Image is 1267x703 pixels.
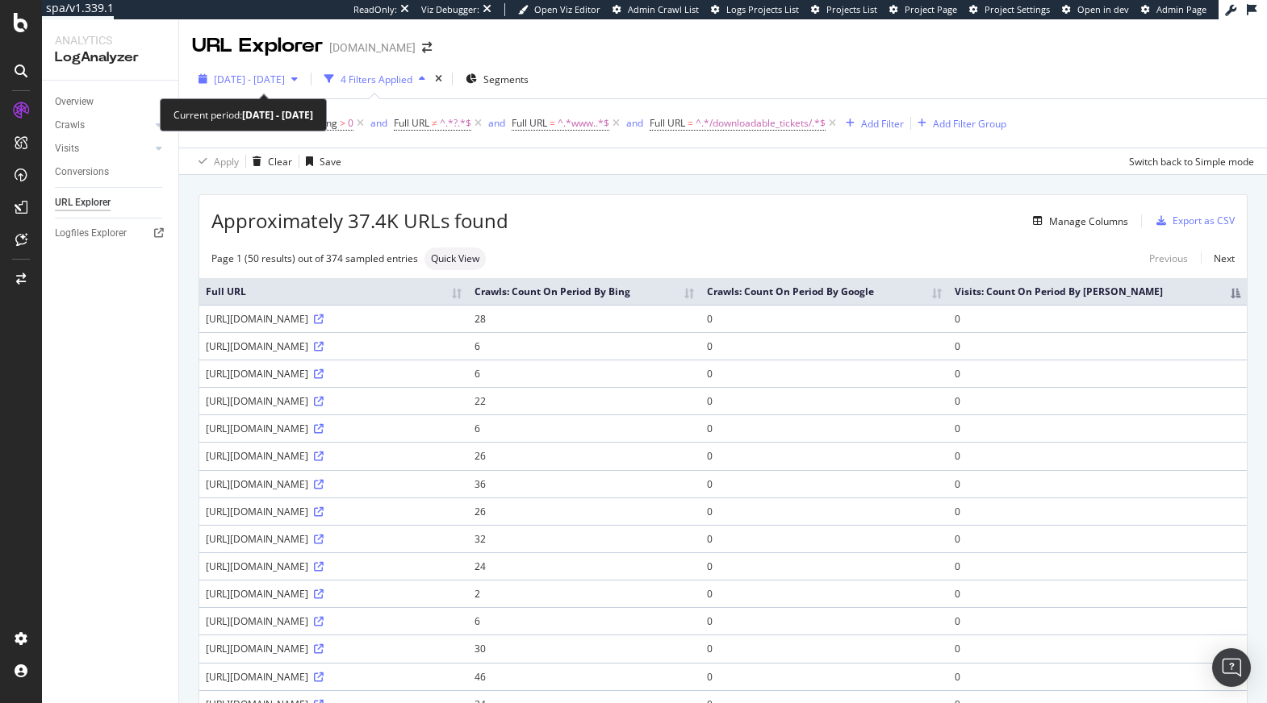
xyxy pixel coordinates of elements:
[700,663,947,690] td: 0
[696,112,826,135] span: ^.*/downloadable_tickets/.*$
[55,194,167,211] a: URL Explorer
[214,73,285,86] span: [DATE] - [DATE]
[468,607,701,634] td: 6
[839,114,904,133] button: Add Filter
[700,497,947,525] td: 0
[1150,208,1235,234] button: Export as CSV
[206,532,462,546] div: [URL][DOMAIN_NAME]
[1156,3,1206,15] span: Admin Page
[700,552,947,580] td: 0
[1141,3,1206,16] a: Admin Page
[911,114,1006,133] button: Add Filter Group
[1173,214,1235,227] div: Export as CSV
[199,278,468,305] th: Full URL: activate to sort column ascending
[948,497,1247,525] td: 0
[1212,648,1251,687] div: Open Intercom Messenger
[811,3,877,16] a: Projects List
[370,116,387,130] div: and
[948,525,1247,552] td: 0
[206,367,462,381] div: [URL][DOMAIN_NAME]
[55,117,85,134] div: Crawls
[518,3,600,16] a: Open Viz Editor
[55,94,94,110] div: Overview
[700,580,947,607] td: 0
[432,116,437,130] span: ≠
[192,32,323,60] div: URL Explorer
[242,108,313,122] b: [DATE] - [DATE]
[318,66,432,92] button: 4 Filters Applied
[483,73,529,86] span: Segments
[468,360,701,387] td: 6
[948,387,1247,414] td: 0
[613,3,699,16] a: Admin Crawl List
[468,580,701,607] td: 2
[700,332,947,360] td: 0
[948,663,1247,690] td: 0
[432,71,445,87] div: times
[353,3,397,16] div: ReadOnly:
[889,3,957,16] a: Project Page
[711,3,799,16] a: Logs Projects List
[206,422,462,435] div: [URL][DOMAIN_NAME]
[650,116,685,130] span: Full URL
[55,225,127,242] div: Logfiles Explorer
[985,3,1050,15] span: Project Settings
[700,470,947,497] td: 0
[948,634,1247,662] td: 0
[700,414,947,442] td: 0
[320,155,341,168] div: Save
[468,552,701,580] td: 24
[626,116,643,130] div: and
[861,117,904,131] div: Add Filter
[1123,148,1254,174] button: Switch back to Simple mode
[468,663,701,690] td: 46
[55,32,165,48] div: Analytics
[948,580,1247,607] td: 0
[421,3,479,16] div: Viz Debugger:
[558,112,609,135] span: ^.*www..*$
[459,66,535,92] button: Segments
[933,117,1006,131] div: Add Filter Group
[192,66,304,92] button: [DATE] - [DATE]
[1049,214,1128,228] div: Manage Columns
[488,116,505,130] div: and
[468,305,701,332] td: 28
[468,278,701,305] th: Crawls: Count On Period By Bing: activate to sort column ascending
[214,155,239,168] div: Apply
[211,207,508,235] span: Approximately 37.4K URLs found
[394,116,429,130] span: Full URL
[1062,3,1129,16] a: Open in dev
[341,73,412,86] div: 4 Filters Applied
[468,442,701,469] td: 26
[55,48,165,67] div: LogAnalyzer
[329,40,416,56] div: [DOMAIN_NAME]
[700,442,947,469] td: 0
[424,248,486,270] div: neutral label
[948,607,1247,634] td: 0
[512,116,547,130] span: Full URL
[700,360,947,387] td: 0
[206,449,462,463] div: [URL][DOMAIN_NAME]
[206,614,462,628] div: [URL][DOMAIN_NAME]
[348,112,353,135] span: 0
[948,414,1247,442] td: 0
[626,115,643,131] button: and
[55,164,167,181] a: Conversions
[468,497,701,525] td: 26
[211,252,418,265] div: Page 1 (50 results) out of 374 sampled entries
[700,278,947,305] th: Crawls: Count On Period By Google: activate to sort column ascending
[55,140,79,157] div: Visits
[206,394,462,408] div: [URL][DOMAIN_NAME]
[55,164,109,181] div: Conversions
[206,642,462,655] div: [URL][DOMAIN_NAME]
[55,194,111,211] div: URL Explorer
[192,148,239,174] button: Apply
[948,470,1247,497] td: 0
[468,470,701,497] td: 36
[948,278,1247,305] th: Visits: Count On Period By Bing: activate to sort column descending
[468,387,701,414] td: 22
[55,225,167,242] a: Logfiles Explorer
[422,42,432,53] div: arrow-right-arrow-left
[700,607,947,634] td: 0
[174,106,313,124] div: Current period:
